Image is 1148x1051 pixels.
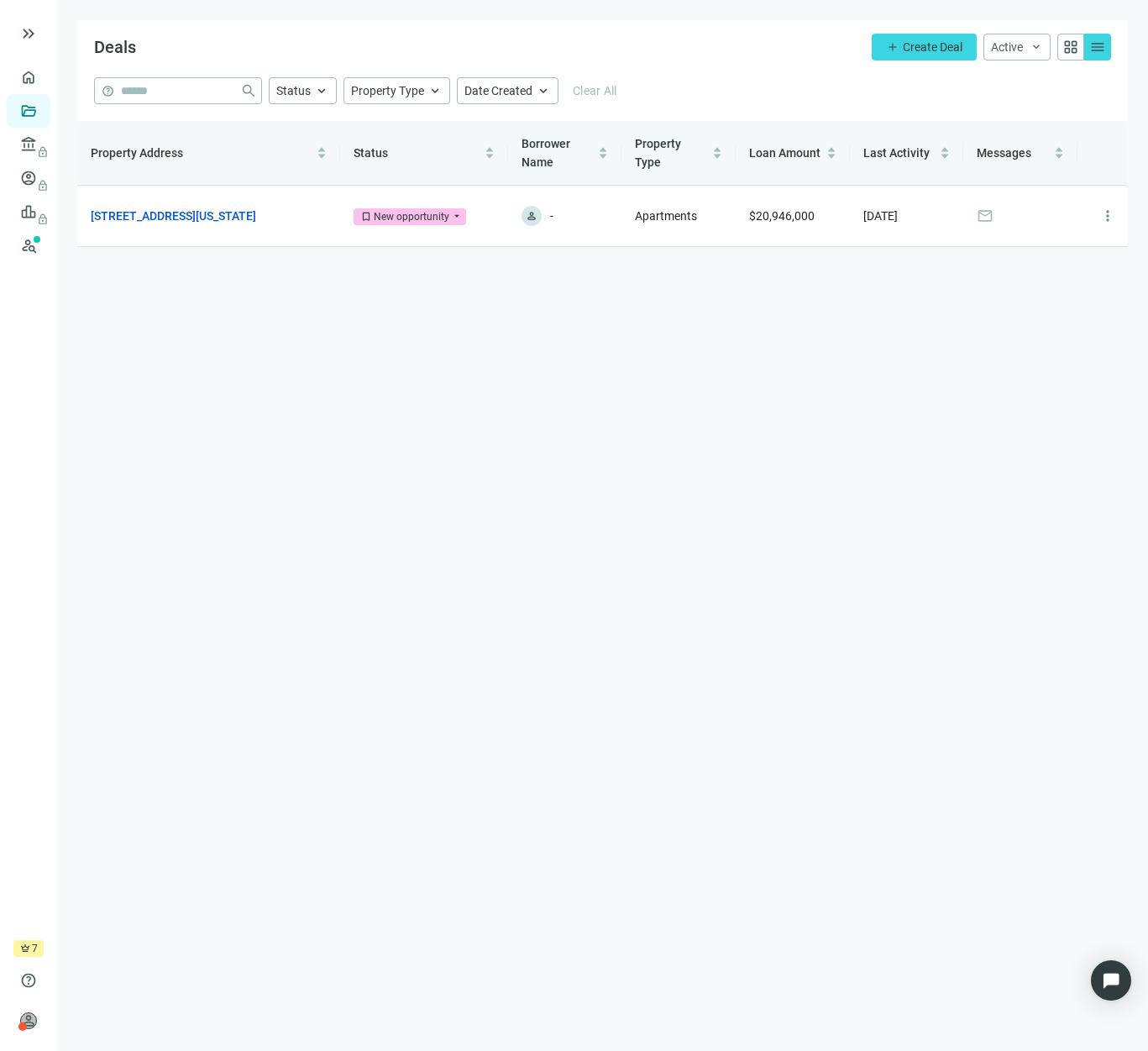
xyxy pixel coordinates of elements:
[565,77,625,104] button: Clear All
[1030,40,1043,54] span: keyboard_arrow_down
[863,146,930,160] span: Last Activity
[354,146,388,160] span: Status
[526,210,537,222] span: person
[314,83,329,98] span: keyboard_arrow_up
[464,84,532,97] span: Date Created
[872,34,977,60] button: addCreate Deal
[749,209,815,223] span: $20,946,000
[522,137,570,169] span: Borrower Name
[1099,208,1116,224] span: more_vert
[635,209,697,223] span: Apartments
[983,34,1051,60] button: Activekeyboard_arrow_down
[32,940,38,957] span: 7
[991,40,1023,54] span: Active
[427,83,443,98] span: keyboard_arrow_up
[91,207,256,225] a: [STREET_ADDRESS][US_STATE]
[749,146,820,160] span: Loan Amount
[903,40,962,54] span: Create Deal
[635,137,681,169] span: Property Type
[1091,199,1124,233] button: more_vert
[886,40,899,54] span: add
[20,1012,37,1029] span: person
[18,24,39,44] button: keyboard_double_arrow_right
[536,83,551,98] span: keyboard_arrow_up
[977,208,993,224] span: mail
[351,84,424,97] span: Property Type
[1089,39,1106,55] span: menu
[550,206,553,226] span: -
[977,146,1031,160] span: Messages
[374,208,449,225] div: New opportunity
[1062,39,1079,55] span: grid_view
[276,84,311,97] span: Status
[863,209,898,223] span: [DATE]
[20,972,37,989] span: help
[1091,960,1131,1001] div: Open Intercom Messenger
[360,211,372,223] span: bookmark
[91,146,183,160] span: Property Address
[102,85,114,97] span: help
[20,943,30,954] span: crown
